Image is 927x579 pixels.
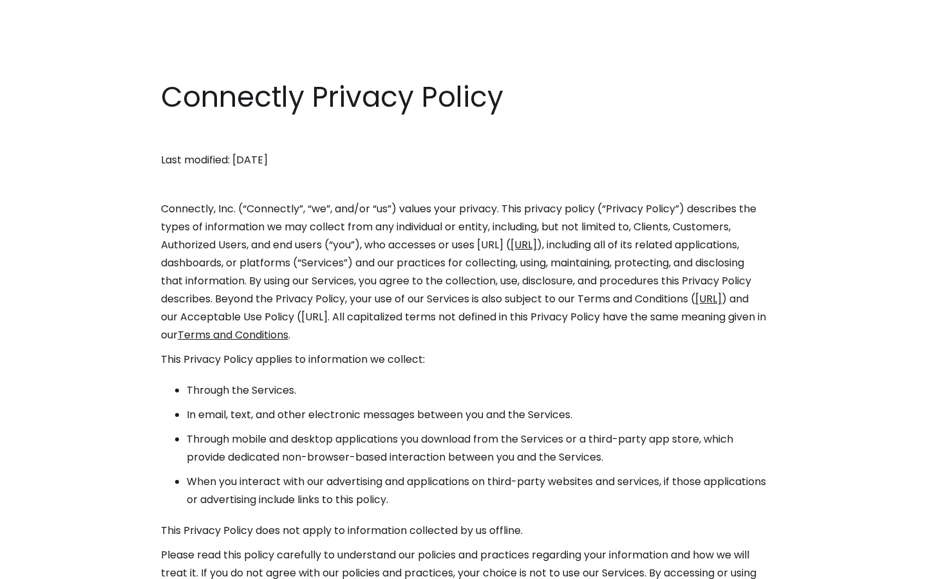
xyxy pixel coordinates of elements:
[187,430,766,466] li: Through mobile and desktop applications you download from the Services or a third-party app store...
[187,406,766,424] li: In email, text, and other electronic messages between you and the Services.
[187,473,766,509] li: When you interact with our advertising and applications on third-party websites and services, if ...
[26,556,77,574] ul: Language list
[13,555,77,574] aside: Language selected: English
[187,381,766,400] li: Through the Services.
[161,127,766,145] p: ‍
[178,327,288,342] a: Terms and Conditions
[161,522,766,540] p: This Privacy Policy does not apply to information collected by us offline.
[510,237,537,252] a: [URL]
[161,176,766,194] p: ‍
[161,200,766,344] p: Connectly, Inc. (“Connectly”, “we”, and/or “us”) values your privacy. This privacy policy (“Priva...
[161,351,766,369] p: This Privacy Policy applies to information we collect:
[695,291,722,306] a: [URL]
[161,77,766,117] h1: Connectly Privacy Policy
[161,151,766,169] p: Last modified: [DATE]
